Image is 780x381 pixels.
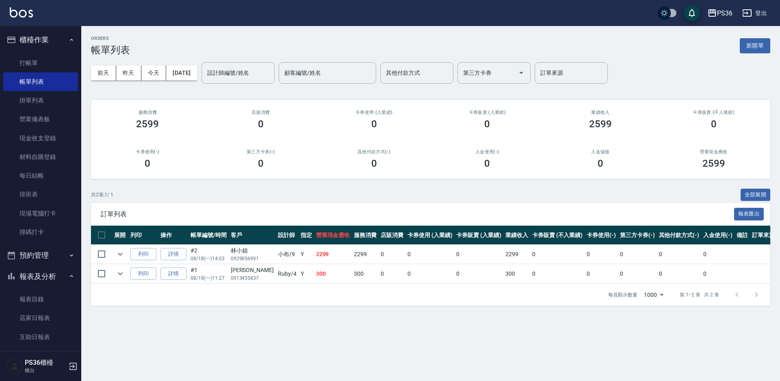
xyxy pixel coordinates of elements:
[702,158,725,169] h3: 2599
[741,189,771,201] button: 全部展開
[352,264,379,283] td: 300
[116,65,141,81] button: 昨天
[598,158,603,169] h3: 0
[608,291,637,298] p: 每頁顯示數量
[585,226,618,245] th: 卡券使用(-)
[327,110,421,115] h2: 卡券使用 (入業績)
[680,291,719,298] p: 第 1–2 筆 共 2 筆
[704,5,736,22] button: PS36
[618,226,657,245] th: 第三方卡券(-)
[101,210,734,218] span: 訂單列表
[701,226,734,245] th: 入金使用(-)
[3,346,78,365] a: 互助排行榜
[3,72,78,91] a: 帳單列表
[25,359,66,367] h5: PS36櫃檯
[585,245,618,264] td: 0
[314,264,352,283] td: 300
[258,158,264,169] h3: 0
[3,245,78,266] button: 預約管理
[130,248,156,261] button: 列印
[231,266,274,274] div: [PERSON_NAME]
[314,226,352,245] th: 營業現金應收
[618,245,657,264] td: 0
[25,367,66,374] p: 櫃台
[530,226,585,245] th: 卡券販賣 (不入業績)
[141,65,167,81] button: 今天
[657,245,702,264] td: 0
[101,110,195,115] h3: 服務消費
[130,268,156,280] button: 列印
[299,226,314,245] th: 指定
[740,38,770,53] button: 新開單
[667,110,760,115] h2: 卡券販賣 (不入業績)
[314,245,352,264] td: 2299
[740,41,770,49] a: 新開單
[229,226,276,245] th: 客戶
[3,185,78,204] a: 排班表
[3,204,78,223] a: 現場電腦打卡
[231,246,274,255] div: 林小姐
[91,65,116,81] button: 前天
[136,118,159,130] h3: 2599
[3,309,78,327] a: 店家日報表
[589,118,612,130] h3: 2599
[3,266,78,287] button: 報表及分析
[371,158,377,169] h3: 0
[657,264,702,283] td: 0
[188,226,229,245] th: 帳單編號/時間
[684,5,700,21] button: save
[166,65,197,81] button: [DATE]
[530,264,585,283] td: 0
[405,264,455,283] td: 0
[128,226,158,245] th: 列印
[440,149,534,155] h2: 入金使用(-)
[258,118,264,130] h3: 0
[657,226,702,245] th: 其他付款方式(-)
[405,245,455,264] td: 0
[585,264,618,283] td: 0
[484,158,490,169] h3: 0
[734,210,764,218] a: 報表匯出
[91,44,130,56] h3: 帳單列表
[3,110,78,128] a: 營業儀表板
[3,328,78,346] a: 互助日報表
[191,255,227,262] p: 08/18 (一) 14:03
[454,245,503,264] td: 0
[3,129,78,148] a: 現金收支登錄
[299,264,314,283] td: Y
[739,6,770,21] button: 登出
[717,8,732,18] div: PS36
[231,255,274,262] p: 0929056991
[214,110,308,115] h2: 店販消費
[101,149,195,155] h2: 卡券使用(-)
[188,245,229,264] td: #2
[734,226,750,245] th: 備註
[112,226,128,245] th: 展開
[188,264,229,283] td: #1
[454,226,503,245] th: 卡券販賣 (入業績)
[711,118,717,130] h3: 0
[405,226,455,245] th: 卡券使用 (入業績)
[503,226,530,245] th: 業績收入
[160,268,186,280] a: 詳情
[276,264,299,283] td: Ruby /4
[515,66,528,79] button: Open
[371,118,377,130] h3: 0
[327,149,421,155] h2: 其他付款方式(-)
[145,158,150,169] h3: 0
[618,264,657,283] td: 0
[158,226,188,245] th: 操作
[91,191,113,198] p: 共 2 筆, 1 / 1
[299,245,314,264] td: Y
[734,208,764,220] button: 報表匯出
[3,54,78,72] a: 打帳單
[530,245,585,264] td: 0
[484,118,490,130] h3: 0
[641,284,667,306] div: 1000
[701,245,734,264] td: 0
[91,36,130,41] h2: ORDERS
[191,274,227,282] p: 08/18 (一) 11:27
[554,110,648,115] h2: 業績收入
[440,110,534,115] h2: 卡券販賣 (入業績)
[276,245,299,264] td: 小布 /9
